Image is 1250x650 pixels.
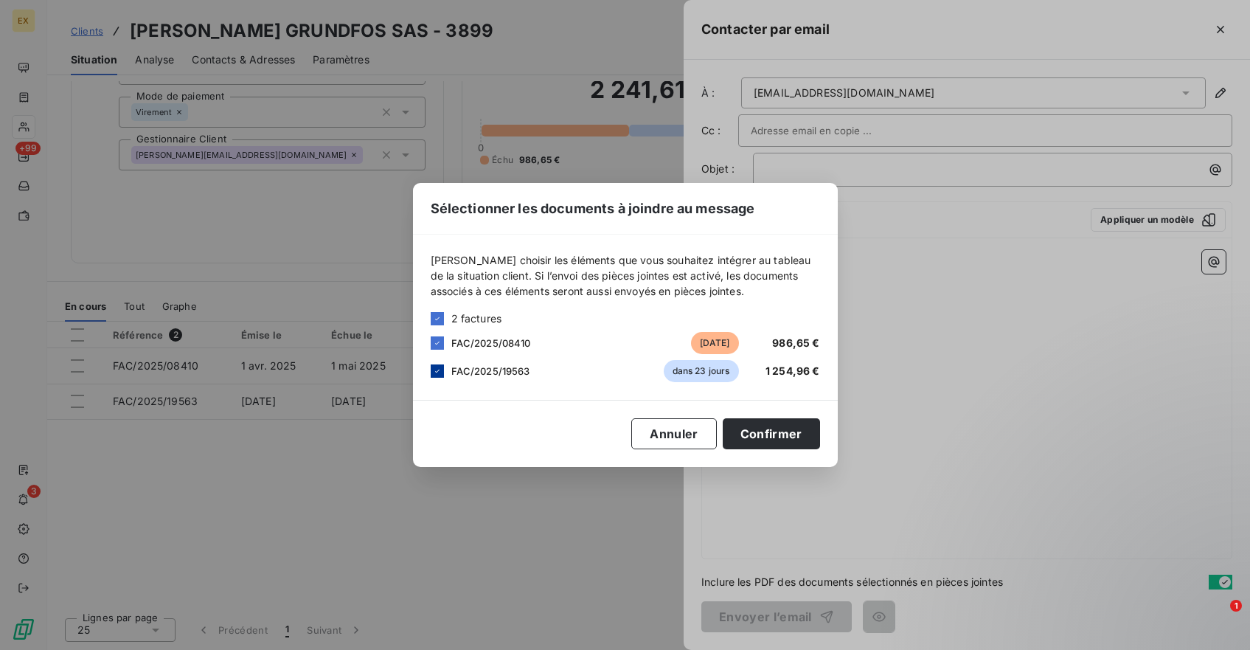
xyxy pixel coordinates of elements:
[451,311,502,326] span: 2 factures
[772,336,819,349] span: 986,65 €
[691,332,739,354] span: [DATE]
[631,418,716,449] button: Annuler
[451,337,531,349] span: FAC/2025/08410
[1230,600,1242,612] span: 1
[431,198,755,218] span: Sélectionner les documents à joindre au message
[1200,600,1235,635] iframe: Intercom live chat
[723,418,820,449] button: Confirmer
[765,364,820,377] span: 1 254,96 €
[955,507,1250,610] iframe: Intercom notifications message
[451,365,530,377] span: FAC/2025/19563
[431,252,820,299] span: [PERSON_NAME] choisir les éléments que vous souhaitez intégrer au tableau de la situation client....
[664,360,739,382] span: dans 23 jours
